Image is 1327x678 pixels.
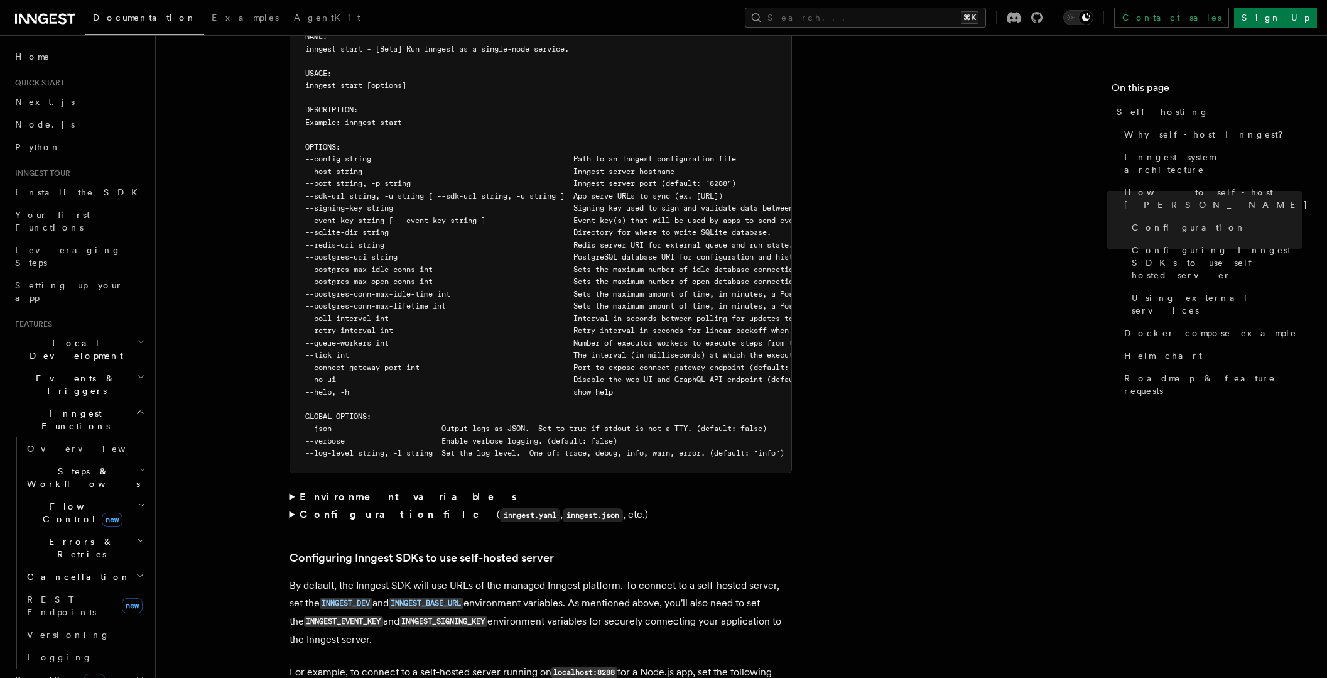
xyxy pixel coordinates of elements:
a: Node.js [10,113,148,136]
h4: On this page [1112,80,1302,101]
a: Roadmap & feature requests [1119,367,1302,402]
span: Features [10,319,52,329]
a: Examples [204,4,286,34]
span: --no-ui Disable the web UI and GraphQL API endpoint (default: false) [305,375,837,384]
strong: Configuration file [300,508,497,520]
a: Overview [22,437,148,460]
span: --sqlite-dir string Directory for where to write SQLite database. [305,228,771,237]
span: new [122,598,143,613]
span: Errors & Retries [22,535,136,560]
a: Install the SDK [10,181,148,204]
a: How to self-host [PERSON_NAME] [1119,181,1302,216]
span: --queue-workers int Number of executor workers to execute steps from the queue (default: 100) [305,339,894,347]
a: Logging [22,646,148,669]
span: --postgres-max-idle-conns int Sets the maximum number of idle database connections in the Postgre... [305,265,1017,274]
span: Using external services [1132,292,1302,317]
span: Home [15,50,50,63]
span: AgentKit [294,13,360,23]
span: --postgres-max-open-conns int Sets the maximum number of open database connections allowed in the... [305,277,1057,286]
span: Documentation [93,13,197,23]
a: Configuration [1127,216,1302,239]
span: Quick start [10,78,65,88]
span: Docker compose example [1124,327,1297,339]
a: Documentation [85,4,204,35]
strong: Environment variables [300,491,519,503]
span: Configuration [1132,221,1246,234]
span: --help, -h show help [305,388,613,396]
a: Next.js [10,90,148,113]
span: Next.js [15,97,75,107]
span: Versioning [27,630,110,640]
span: REST Endpoints [27,594,96,617]
button: Inngest Functions [10,402,148,437]
a: INNGEST_BASE_URL [389,597,463,609]
span: --verbose Enable verbose logging. (default: false) [305,437,617,446]
a: Contact sales [1114,8,1229,28]
span: --poll-interval int Interval in seconds between polling for updates to apps (default: 0) [305,314,872,323]
span: Examples [212,13,279,23]
summary: Configuration file(inngest.yaml,inngest.json, etc.) [290,506,792,524]
button: Events & Triggers [10,367,148,402]
span: new [102,513,122,527]
span: Inngest tour [10,168,70,178]
span: Self-hosting [1117,106,1209,118]
button: Errors & Retries [22,530,148,566]
a: AgentKit [286,4,368,34]
span: --config string Path to an Inngest configuration file [305,155,736,163]
a: Versioning [22,623,148,646]
span: --connect-gateway-port int Port to expose connect gateway endpoint (default: 8289) [305,363,815,372]
span: Steps & Workflows [22,465,140,490]
span: NAME: [305,32,327,41]
a: Your first Functions [10,204,148,239]
span: Why self-host Inngest? [1124,128,1292,141]
span: inngest start [options] [305,81,406,90]
button: Toggle dark mode [1063,10,1093,25]
a: Why self-host Inngest? [1119,123,1302,146]
a: Configuring Inngest SDKs to use self-hosted server [1127,239,1302,287]
span: --tick int The interval (in milliseconds) at which the executor polls the queue (default: 150) [305,351,938,359]
span: --event-key string [ --event-key string ] Event key(s) that will be used by apps to send events t... [305,216,872,225]
a: Leveraging Steps [10,239,148,274]
a: Home [10,45,148,68]
span: Python [15,142,61,152]
a: Using external services [1127,287,1302,322]
span: Inngest system architecture [1124,151,1302,176]
span: --postgres-uri string PostgreSQL database URI for configuration and history persistence. Defaults... [305,253,991,261]
span: How to self-host [PERSON_NAME] [1124,186,1308,211]
span: inngest start - [Beta] Run Inngest as a single-node service. [305,45,569,53]
button: Cancellation [22,566,148,588]
span: OPTIONS: [305,143,340,151]
span: Configuring Inngest SDKs to use self-hosted server [1132,244,1302,282]
a: INNGEST_DEV [320,597,372,609]
code: inngest.json [563,508,623,522]
span: Helm chart [1124,349,1202,362]
span: Your first Functions [15,210,90,232]
code: INNGEST_SIGNING_KEY [399,616,487,627]
span: Flow Control [22,500,138,525]
span: Leveraging Steps [15,245,121,268]
a: Python [10,136,148,158]
span: Cancellation [22,571,131,583]
p: By default, the Inngest SDK will use URLs of the managed Inngest platform. To connect to a self-h... [290,577,792,648]
span: --sdk-url string, -u string [ --sdk-url string, -u string ] App serve URLs to sync (ex. [URL]) [305,192,723,200]
span: Node.js [15,119,75,129]
span: --postgres-conn-max-idle-time int Sets the maximum amount of time, in minutes, a PostgreSQL conne... [305,290,987,298]
span: --log-level string, -l string Set the log level. One of: trace, debug, info, warn, error. (defaul... [305,449,784,457]
code: INNGEST_EVENT_KEY [304,616,383,627]
span: GLOBAL OPTIONS: [305,412,371,421]
span: Example: inngest start [305,118,402,127]
div: Inngest Functions [10,437,148,669]
span: Inngest Functions [10,407,136,432]
a: Configuring Inngest SDKs to use self-hosted server [290,549,554,567]
span: --host string Inngest server hostname [305,167,674,176]
span: Logging [27,652,92,662]
code: INNGEST_BASE_URL [389,598,463,609]
span: USAGE: [305,69,332,78]
a: REST Endpointsnew [22,588,148,623]
a: Docker compose example [1119,322,1302,344]
span: --signing-key string Signing key used to sign and validate data between the server and apps. [305,204,886,212]
button: Flow Controlnew [22,495,148,530]
span: Events & Triggers [10,372,137,397]
code: INNGEST_DEV [320,598,372,609]
span: --redis-uri string Redis server URI for external queue and run state. Defaults to self-contained,... [305,241,1158,249]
